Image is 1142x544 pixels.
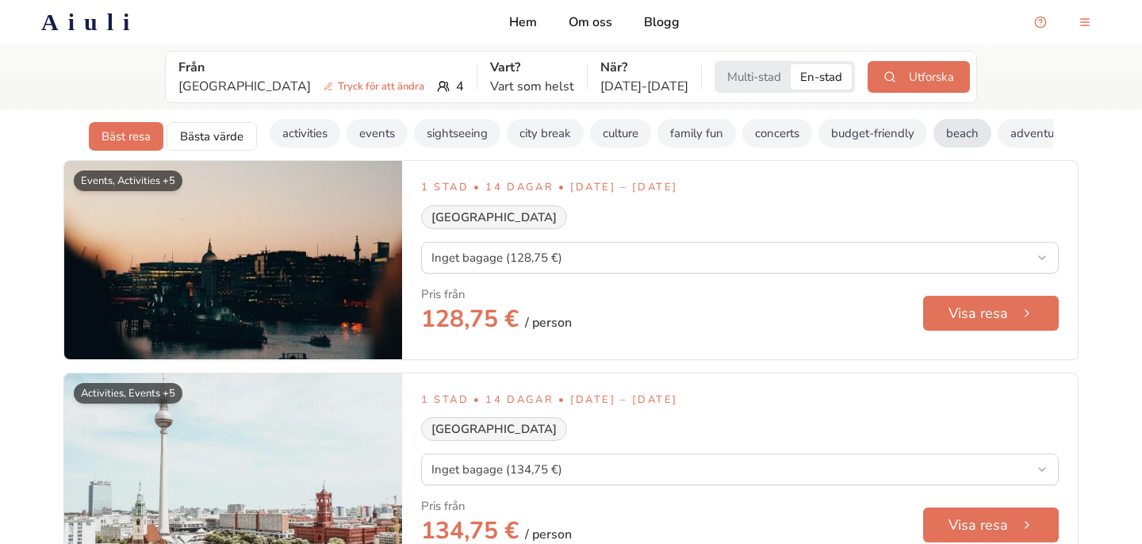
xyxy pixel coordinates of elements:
[923,508,1059,542] button: Visa resa
[600,77,688,96] p: [DATE] - [DATE]
[421,205,567,229] div: [GEOGRAPHIC_DATA]
[421,286,466,302] div: Pris från
[1025,6,1056,38] button: Open support chat
[933,119,991,147] button: beach
[590,119,651,147] button: culture
[421,417,567,441] div: [GEOGRAPHIC_DATA]
[600,58,688,77] p: När?
[421,180,1059,196] p: 1 stad • 14 dagar • [DATE] – [DATE]
[657,119,736,147] button: family fun
[923,296,1059,331] button: Visa resa
[742,119,812,147] button: concerts
[421,498,466,514] div: Pris från
[270,119,340,147] button: activities
[1069,6,1101,38] button: menu-button
[16,8,164,36] a: Aiuli
[167,122,257,151] button: Bästa värde
[317,79,431,94] span: Tryck för att ändra
[818,119,927,147] button: budget-friendly
[64,161,402,359] img: Bild av London Gb
[178,77,431,96] p: [GEOGRAPHIC_DATA]
[74,170,182,191] div: Events, Activities +5
[490,77,574,96] p: Vart som helst
[41,8,139,36] h2: Aiuli
[791,64,852,90] button: Single-city
[421,393,1059,408] p: 1 stad • 14 dagar • [DATE] – [DATE]
[414,119,500,147] button: sightseeing
[74,383,182,404] div: Activities, Events +5
[178,77,464,96] div: 4
[509,13,537,32] a: Hem
[525,525,572,544] span: / person
[718,64,791,90] button: Multi-city
[868,61,970,93] button: Utforska
[507,119,584,147] button: city break
[89,122,163,151] button: Bäst resa
[715,61,855,93] div: Trip style
[347,119,408,147] button: events
[525,313,572,332] span: / person
[421,305,572,340] h2: 128,75 €
[178,58,464,77] p: Från
[490,58,574,77] p: Vart?
[998,119,1077,147] button: adventure
[569,13,612,32] a: Om oss
[644,13,680,32] a: Blogg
